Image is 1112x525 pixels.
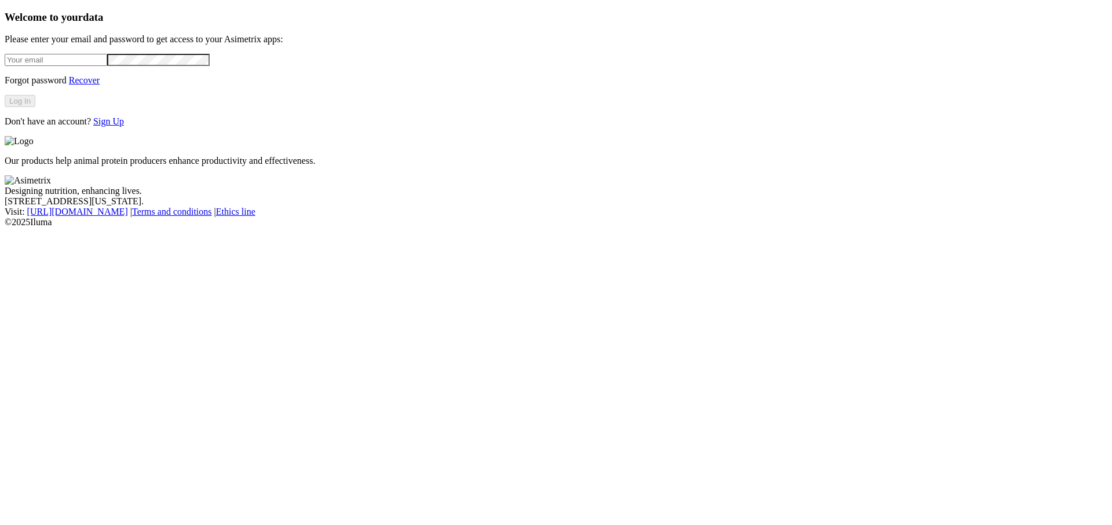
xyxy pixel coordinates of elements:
h3: Welcome to your [5,11,1107,24]
p: Please enter your email and password to get access to your Asimetrix apps: [5,34,1107,45]
a: Recover [69,75,100,85]
p: Our products help animal protein producers enhance productivity and effectiveness. [5,156,1107,166]
div: Designing nutrition, enhancing lives. [5,186,1107,196]
p: Forgot password [5,75,1107,86]
button: Log In [5,95,35,107]
div: © 2025 Iluma [5,217,1107,227]
a: Ethics line [216,207,255,216]
img: Asimetrix [5,175,51,186]
img: Logo [5,136,34,146]
p: Don't have an account? [5,116,1107,127]
input: Your email [5,54,107,66]
div: [STREET_ADDRESS][US_STATE]. [5,196,1107,207]
a: Sign Up [93,116,124,126]
span: data [83,11,103,23]
div: Visit : | | [5,207,1107,217]
a: Terms and conditions [132,207,212,216]
a: [URL][DOMAIN_NAME] [27,207,128,216]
